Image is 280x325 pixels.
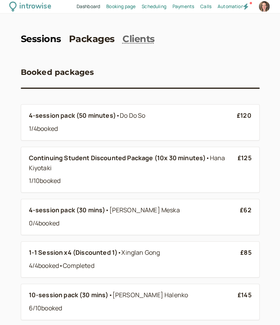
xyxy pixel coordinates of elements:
a: Calls [200,3,211,10]
span: [PERSON_NAME] Halenko [112,291,188,299]
span: Xinglan Gong [121,248,160,257]
iframe: Chat Widget [241,288,280,325]
b: Continuing Student Discounted Package (10x 30 minutes) [29,154,206,162]
span: Do Do So [120,111,145,120]
div: 1 / 4 booked [29,124,237,134]
span: • [109,291,112,299]
span: • [59,261,63,270]
b: £120 [237,111,251,120]
span: Hana Kiyotaki [29,154,225,172]
a: Payments [173,3,194,10]
b: 4-session pack (50 minutes) [29,111,116,120]
div: 0 / 4 booked [29,218,240,229]
a: Sessions [21,34,61,45]
b: 1-1 Session x4 (Discounted 1) [29,248,118,257]
a: Dashboard [77,3,100,10]
a: Booking page [106,3,136,10]
a: 4-session pack (30 mins)•[PERSON_NAME] Meska 0/4booked£62 [29,205,251,229]
b: 4-session pack (30 mins) [29,206,106,214]
span: • [105,206,109,214]
div: introwise [19,1,51,13]
b: £62 [240,206,251,214]
h3: Booked packages [21,66,94,78]
div: 1 / 10 booked [29,176,238,186]
a: Continuing Student Discounted Package (10x 30 minutes)•Hana Kiyotaki 1/10booked£125 [29,153,251,186]
a: Automation [218,3,244,10]
span: • [117,248,121,257]
a: 4-session pack (50 minutes)•Do Do So 1/4booked£120 [29,111,251,134]
span: [PERSON_NAME] Meska [109,206,180,214]
a: Packages [69,34,115,45]
a: 1-1 Session x4 (Discounted 1)•Xinglan Gong 4/4booked•Completed£85 [29,248,251,271]
span: • [116,111,120,120]
span: • [206,154,210,162]
a: Clients [122,34,155,45]
b: 10-session pack (30 mins) [29,291,109,299]
a: introwise [9,1,51,13]
b: £85 [240,248,251,257]
div: 4 / 4 booked Completed [29,261,241,271]
div: 6 / 10 booked [29,303,238,313]
b: £125 [238,154,251,162]
b: £145 [238,291,251,299]
a: Scheduling [142,3,166,10]
a: 10-session pack (30 mins)•[PERSON_NAME] Halenko 6/10booked£145 [29,290,251,313]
